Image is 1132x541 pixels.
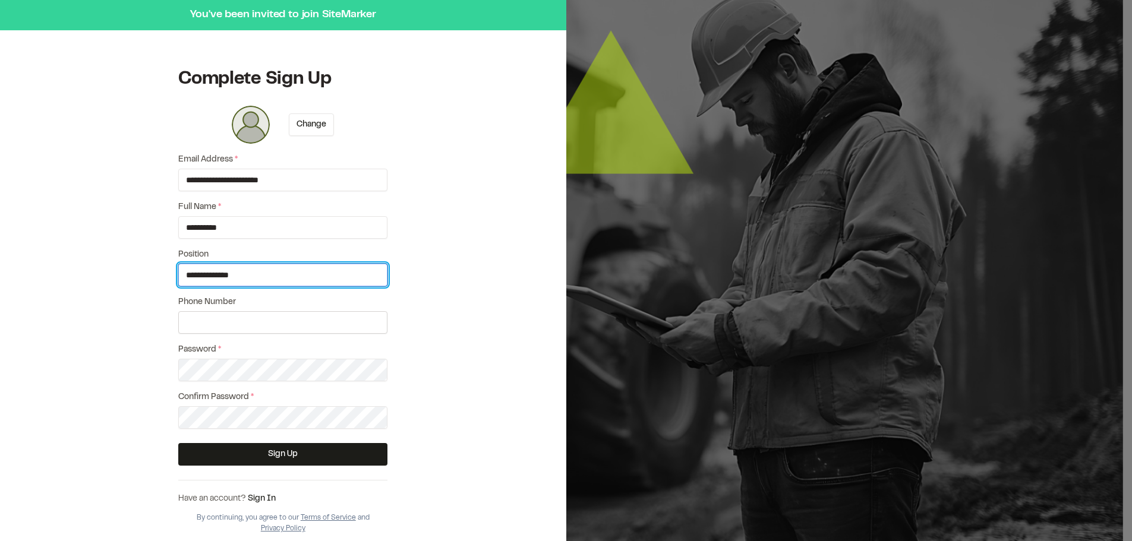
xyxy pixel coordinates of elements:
[178,153,387,166] label: Email Address
[232,106,270,144] div: Click or Drag and Drop to change photo
[178,248,387,261] label: Position
[178,68,387,91] h1: Complete Sign Up
[178,296,387,309] label: Phone Number
[261,523,305,534] button: Privacy Policy
[232,106,270,144] img: Profile Photo
[301,512,356,523] button: Terms of Service
[178,343,387,356] label: Password
[289,113,334,136] button: Change
[178,201,387,214] label: Full Name
[178,391,387,404] label: Confirm Password
[178,512,387,534] div: By continuing, you agree to our and
[178,443,387,466] button: Sign Up
[248,495,276,502] a: Sign In
[178,492,387,505] div: Have an account?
